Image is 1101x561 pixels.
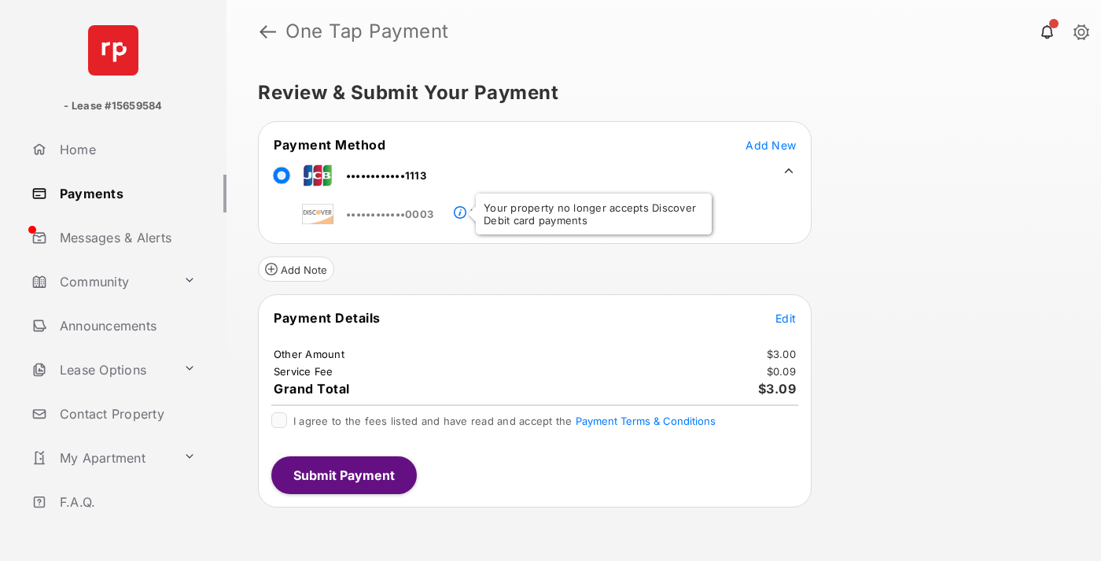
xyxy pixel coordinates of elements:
[746,138,796,152] span: Add New
[285,22,449,41] strong: One Tap Payment
[346,169,426,182] span: ••••••••••••1113
[258,83,1057,102] h5: Review & Submit Your Payment
[775,310,796,326] button: Edit
[766,347,797,361] td: $3.00
[274,381,350,397] span: Grand Total
[25,351,177,389] a: Lease Options
[273,347,345,361] td: Other Amount
[258,257,334,282] button: Add Note
[25,439,177,477] a: My Apartment
[274,310,381,326] span: Payment Details
[273,364,334,378] td: Service Fee
[25,219,226,257] a: Messages & Alerts
[64,98,162,114] p: - Lease #15659584
[466,194,598,221] a: Payment Method Unavailable
[271,456,417,494] button: Submit Payment
[25,175,226,212] a: Payments
[274,137,385,153] span: Payment Method
[576,415,716,427] button: I agree to the fees listed and have read and accept the
[758,381,797,397] span: $3.09
[25,483,226,521] a: F.A.Q.
[746,137,796,153] button: Add New
[88,25,138,76] img: svg+xml;base64,PHN2ZyB4bWxucz0iaHR0cDovL3d3dy53My5vcmcvMjAwMC9zdmciIHdpZHRoPSI2NCIgaGVpZ2h0PSI2NC...
[25,307,226,345] a: Announcements
[25,395,226,433] a: Contact Property
[293,415,716,427] span: I agree to the fees listed and have read and accept the
[346,208,433,220] span: ••••••••••••0003
[766,364,797,378] td: $0.09
[476,194,712,234] div: Your property no longer accepts Discover Debit card payments
[775,312,796,325] span: Edit
[25,263,177,301] a: Community
[25,131,226,168] a: Home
